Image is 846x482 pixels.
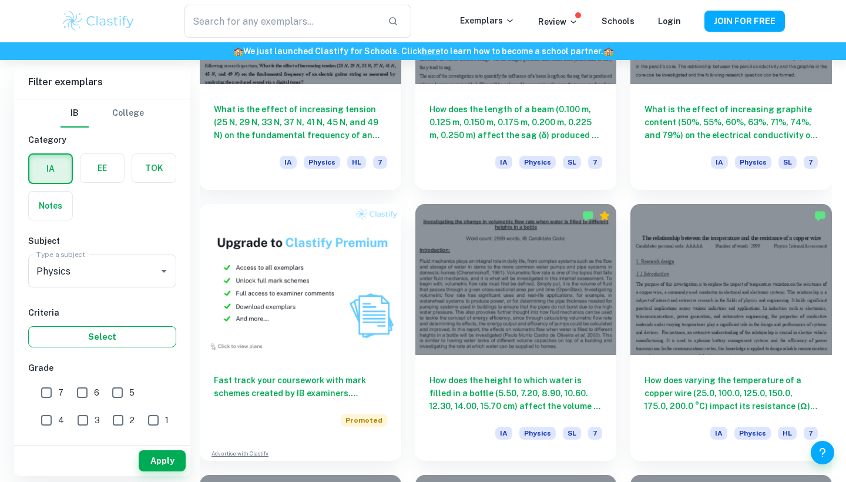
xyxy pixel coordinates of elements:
h6: What is the effect of increasing graphite content (50%, 55%, 60%, 63%, 71%, 74%, and 79%) on the ... [644,103,818,142]
span: SL [563,427,581,440]
span: Physics [519,156,556,169]
h6: How does the height to which water is filled in a bottle (5.50, 7.20, 8.90, 10.60. 12.30, 14.00, ... [429,374,603,413]
h6: Filter exemplars [14,66,190,99]
span: Physics [304,156,340,169]
button: Help and Feedback [811,441,834,464]
span: Physics [519,427,556,440]
span: IA [711,156,728,169]
input: Search for any exemplars... [184,5,378,38]
span: 7 [588,156,602,169]
img: Marked [582,210,594,222]
button: Open [156,263,172,279]
span: 🏫 [603,46,613,56]
a: How does varying the temperature of a copper wire (25.0, 100.0, 125.0, 150.0, 175.0, 200.0 °C) im... [630,204,832,461]
button: EE [80,154,124,182]
span: SL [563,156,581,169]
h6: How does varying the temperature of a copper wire (25.0, 100.0, 125.0, 150.0, 175.0, 200.0 °C) im... [644,374,818,413]
span: 🏫 [233,46,243,56]
button: IA [29,155,72,183]
span: HL [778,427,797,440]
a: Login [658,16,681,26]
span: SL [778,156,797,169]
h6: Category [28,133,176,146]
p: Review [538,15,578,28]
a: Schools [602,16,634,26]
span: Physics [734,427,771,440]
h6: Fast track your coursework with mark schemes created by IB examiners. Upgrade now [214,374,387,400]
button: TOK [132,154,176,182]
span: 1 [165,414,169,427]
img: Thumbnail [200,204,401,355]
h6: Grade [28,361,176,374]
p: Exemplars [460,14,515,27]
img: Clastify logo [61,9,136,33]
span: 3 [95,414,100,427]
div: Filter type choice [61,99,144,128]
button: Notes [29,192,72,220]
h6: Subject [28,235,176,247]
span: 2 [130,414,135,427]
span: IA [280,156,297,169]
span: 7 [804,156,818,169]
span: 7 [804,427,818,440]
h6: We just launched Clastify for Schools. Click to learn how to become a school partner. [2,45,844,58]
span: 7 [373,156,387,169]
a: Advertise with Clastify [211,450,268,458]
h6: How does the length of a beam (0.100 m, 0.125 m, 0.150 m, 0.175 m, 0.200 m, 0.225 m, 0.250 m) aff... [429,103,603,142]
button: College [112,99,144,128]
button: JOIN FOR FREE [704,11,785,32]
span: 4 [58,414,64,427]
h6: What is the effect of increasing tension (25 N, 29 N, 33 N, 37 N, 41 N, 45 N, and 49 N) on the fu... [214,103,387,142]
a: How does the height to which water is filled in a bottle (5.50, 7.20, 8.90, 10.60. 12.30, 14.00, ... [415,204,617,461]
span: IA [495,156,512,169]
span: Physics [735,156,771,169]
span: 7 [58,386,63,399]
button: Select [28,326,176,347]
span: Promoted [341,414,387,427]
button: Apply [139,450,186,471]
span: 6 [94,386,99,399]
span: IA [495,427,512,440]
span: 5 [129,386,135,399]
button: IB [61,99,89,128]
h6: Criteria [28,306,176,319]
span: 7 [588,427,602,440]
span: IA [710,427,727,440]
span: HL [347,156,366,169]
label: Type a subject [36,249,85,259]
a: here [422,46,440,56]
div: Premium [599,210,610,222]
img: Marked [814,210,826,222]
